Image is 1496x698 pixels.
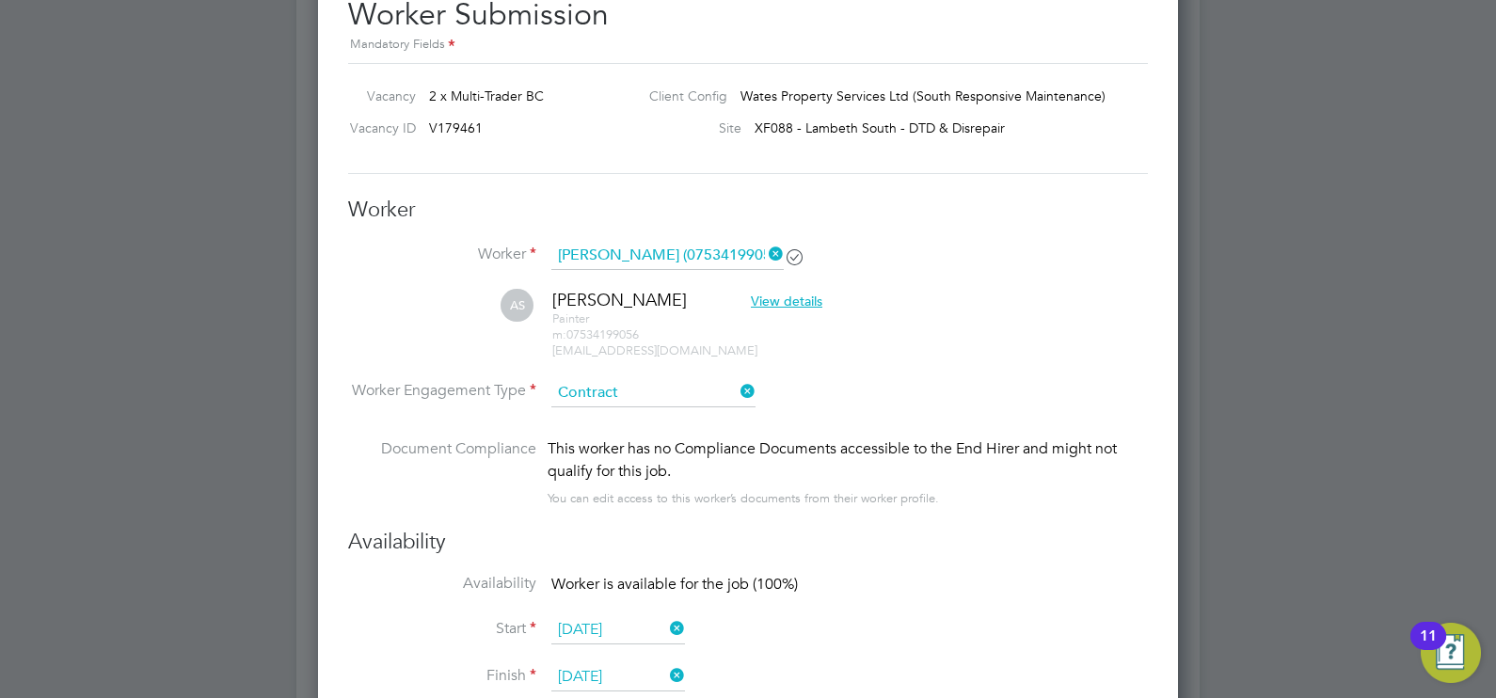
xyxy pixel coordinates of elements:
[348,666,536,686] label: Finish
[552,310,589,326] span: Painter
[429,119,483,136] span: V179461
[1420,636,1437,660] div: 11
[348,529,1148,556] h3: Availability
[552,342,757,358] span: [EMAIL_ADDRESS][DOMAIN_NAME]
[348,619,536,639] label: Start
[740,87,1106,104] span: Wates Property Services Ltd (South Responsive Maintenance)
[348,437,536,506] label: Document Compliance
[548,437,1148,483] div: This worker has no Compliance Documents accessible to the End Hirer and might not qualify for thi...
[551,616,685,644] input: Select one
[551,242,784,270] input: Search for...
[348,245,536,264] label: Worker
[751,293,822,309] span: View details
[634,87,727,104] label: Client Config
[348,381,536,401] label: Worker Engagement Type
[552,326,566,342] span: m:
[552,326,639,342] span: 07534199056
[551,663,685,691] input: Select one
[1421,623,1481,683] button: Open Resource Center, 11 new notifications
[348,574,536,594] label: Availability
[634,119,741,136] label: Site
[348,197,1148,224] h3: Worker
[501,289,533,322] span: AS
[551,379,756,407] input: Select one
[348,35,1148,56] div: Mandatory Fields
[551,575,798,594] span: Worker is available for the job (100%)
[429,87,544,104] span: 2 x Multi-Trader BC
[341,119,416,136] label: Vacancy ID
[341,87,416,104] label: Vacancy
[552,289,687,310] span: [PERSON_NAME]
[548,487,939,510] div: You can edit access to this worker’s documents from their worker profile.
[755,119,1005,136] span: XF088 - Lambeth South - DTD & Disrepair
